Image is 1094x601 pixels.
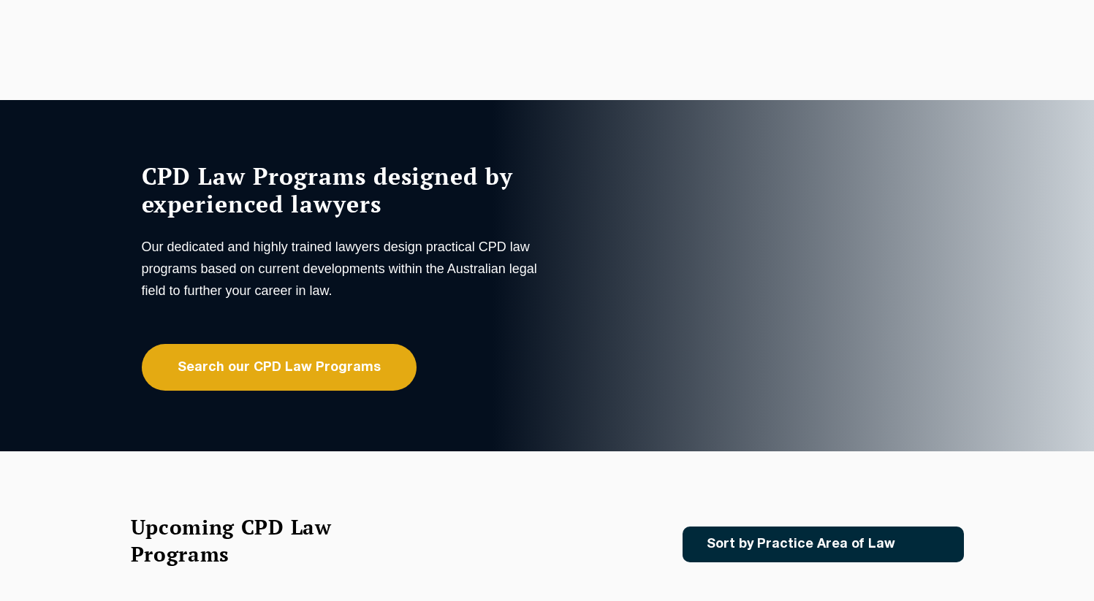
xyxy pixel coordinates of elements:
a: Search our CPD Law Programs [142,344,417,391]
img: Icon [919,538,935,551]
p: Our dedicated and highly trained lawyers design practical CPD law programs based on current devel... [142,236,544,302]
h2: Upcoming CPD Law Programs [131,513,368,567]
a: Sort by Practice Area of Law [683,527,964,562]
h1: CPD Law Programs designed by experienced lawyers [142,162,544,218]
